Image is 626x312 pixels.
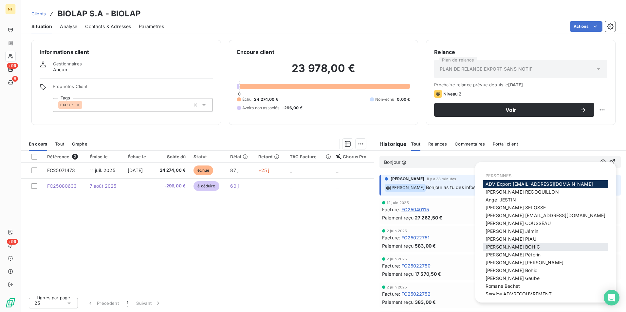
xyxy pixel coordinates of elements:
[237,62,410,81] h2: 23 978,00 €
[375,96,394,102] span: Non-échu
[382,270,414,277] span: Paiement reçu
[85,23,131,30] span: Contacts & Adresses
[139,23,164,30] span: Paramètres
[493,141,518,147] span: Portail client
[427,177,456,181] span: il y a 38 minutes
[384,159,406,165] span: Bonjour @
[34,300,40,306] span: 25
[53,61,82,66] span: Gestionnaires
[53,66,67,73] span: Aucun
[570,21,602,32] button: Actions
[40,48,213,56] h6: Informations client
[156,154,186,159] div: Solde dû
[90,183,117,189] span: 7 août 2025
[58,8,141,20] h3: BIOLAP S.A - BIOLAP
[382,262,400,269] span: Facture :
[486,244,540,250] span: [PERSON_NAME] BOHIC
[486,236,536,242] span: [PERSON_NAME] PIAU
[31,23,52,30] span: Situation
[193,154,222,159] div: Statut
[7,63,18,69] span: +99
[486,291,552,297] span: Service ADVRECOUVREMENT
[387,285,407,289] span: 2 juin 2025
[415,299,436,305] span: 383,00 €
[486,213,605,218] span: [PERSON_NAME] [EMAIL_ADDRESS][DOMAIN_NAME]
[440,66,532,72] span: PLAN DE RELANCE EXPORT SANS NOTIF
[387,257,407,261] span: 2 juin 2025
[72,154,78,160] span: 2
[47,154,82,160] div: Référence
[5,4,16,14] div: NT
[486,268,537,273] span: [PERSON_NAME] Bohic
[434,82,607,87] span: Prochaine relance prévue depuis le
[401,206,429,213] span: FC25040115
[434,103,594,117] button: Voir
[193,181,219,191] span: à déduire
[486,283,520,289] span: Romane Bechet
[282,105,303,111] span: -296,00 €
[415,270,441,277] span: 17 570,50 €
[382,234,400,241] span: Facture :
[47,167,75,173] span: FC25071473
[382,214,414,221] span: Paiement reçu
[411,141,421,147] span: Tout
[128,167,143,173] span: [DATE]
[123,296,132,310] button: 1
[508,82,523,87] span: [DATE]
[82,102,87,108] input: Ajouter une valeur
[426,184,598,190] span: Bonjour as tu des infos sur le paiement de ce client stp ? [GEOGRAPHIC_DATA]
[5,298,16,308] img: Logo LeanPay
[391,176,424,182] span: [PERSON_NAME]
[382,242,414,249] span: Paiement reçu
[242,96,252,102] span: Échu
[428,141,447,147] span: Relances
[336,154,370,159] div: Chorus Pro
[382,299,414,305] span: Paiement reçu
[238,91,241,96] span: 0
[401,234,430,241] span: FC25022751
[290,154,328,159] div: TAG Facture
[156,167,186,174] span: 24 274,00 €
[401,262,431,269] span: FC25022750
[254,96,278,102] span: 24 274,00 €
[382,206,400,213] span: Facture :
[7,239,18,245] span: +99
[397,96,410,102] span: 0,00 €
[90,167,115,173] span: 11 juil. 2025
[415,242,436,249] span: 583,00 €
[443,91,461,96] span: Niveau 2
[132,296,165,310] button: Suivant
[29,141,47,147] span: En cours
[230,154,250,159] div: Délai
[55,141,64,147] span: Tout
[72,141,87,147] span: Graphe
[486,181,593,187] span: ADV Export [EMAIL_ADDRESS][DOMAIN_NAME]
[290,183,292,189] span: _
[382,290,400,297] span: Facture :
[12,76,18,82] span: 8
[47,183,77,189] span: FC25080633
[336,183,338,189] span: _
[486,252,541,257] span: [PERSON_NAME] Pétorin
[486,173,511,178] span: PERSONNES
[374,140,407,148] h6: Historique
[258,167,269,173] span: +25 j
[128,154,149,159] div: Échue le
[486,205,546,210] span: [PERSON_NAME] SELOSSE
[486,260,563,265] span: [PERSON_NAME] [PERSON_NAME]
[486,189,559,195] span: [PERSON_NAME] RECOQUILLON
[415,214,443,221] span: 27 262,50 €
[290,167,292,173] span: _
[387,229,407,233] span: 2 juin 2025
[230,167,238,173] span: 87 j
[193,165,213,175] span: échue
[486,220,551,226] span: [PERSON_NAME] COUSSEAU
[242,105,280,111] span: Avoirs non associés
[434,48,607,56] h6: Relance
[401,290,431,297] span: FC25022752
[83,296,123,310] button: Précédent
[60,103,75,107] span: EXPORT
[385,184,426,192] span: @ [PERSON_NAME]
[258,154,282,159] div: Retard
[237,48,274,56] h6: Encours client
